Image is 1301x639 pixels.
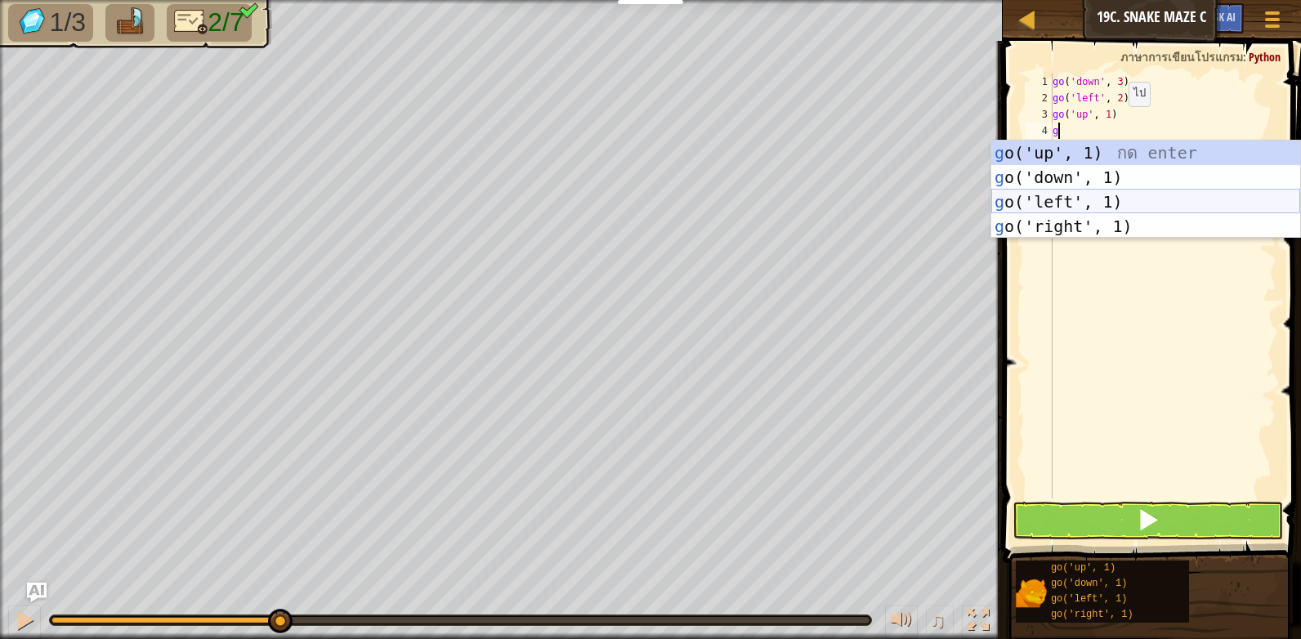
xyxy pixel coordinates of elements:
[926,605,954,639] button: ♫
[1133,87,1146,100] code: ไป
[105,4,154,42] li: ไปที่แพ
[8,4,93,42] li: เก็บอัญมณี
[1200,3,1244,34] button: Ask AI
[885,605,918,639] button: ปรับระดับเสียง
[1051,593,1128,605] span: go('left', 1)
[1120,49,1243,65] span: ภาษาการเขียนโปรแกรม
[1026,106,1053,123] div: 3
[1051,578,1128,589] span: go('down', 1)
[1051,562,1115,574] span: go('up', 1)
[167,4,252,42] li: แค่ 7 บรรทัดของโค้ด
[208,7,244,37] span: 2/7
[1026,123,1053,139] div: 4
[8,605,41,639] button: Ctrl + P: Pause
[1208,9,1236,25] span: Ask AI
[962,605,995,639] button: สลับเป็นเต็มจอ
[1026,90,1053,106] div: 2
[1026,74,1053,90] div: 1
[929,608,946,632] span: ♫
[1252,3,1293,42] button: แสดงเมนูเกมส์
[1016,578,1047,609] img: portrait.png
[1026,139,1053,155] div: 5
[1051,609,1133,620] span: go('right', 1)
[50,7,86,37] span: 1/3
[1249,49,1281,65] span: Python
[1243,49,1249,65] span: :
[1013,502,1283,539] button: กด Shift+Enter: เรียกใช้โค้ดปัจจุบัน
[27,583,47,602] button: Ask AI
